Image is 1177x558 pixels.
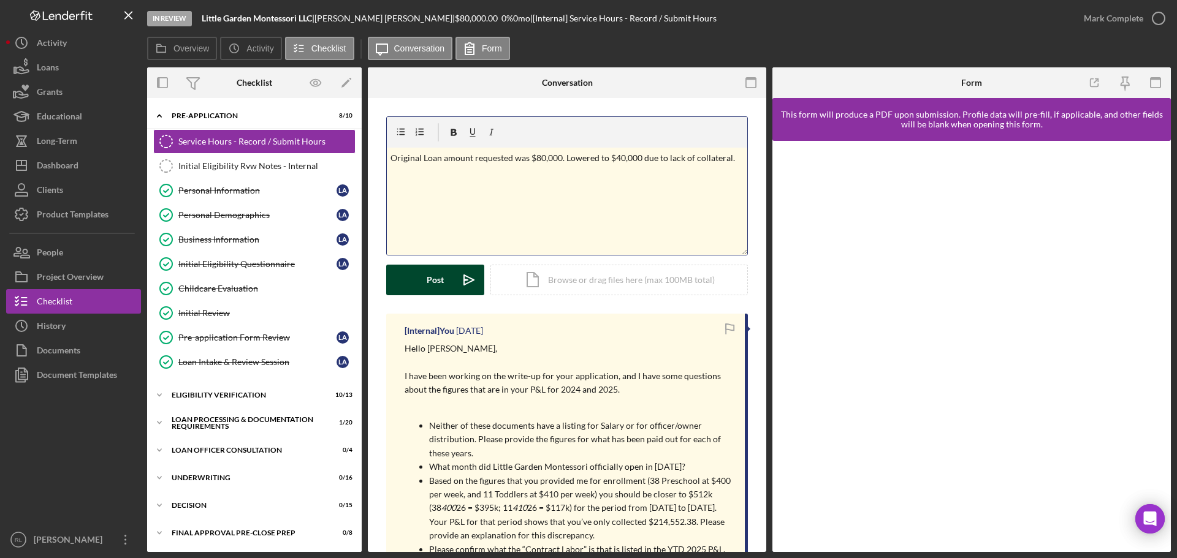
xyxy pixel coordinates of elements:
[513,13,530,23] div: 0 mo
[6,363,141,387] button: Document Templates
[153,154,356,178] a: Initial Eligibility Rvw Notes - Internal
[314,13,455,23] div: [PERSON_NAME] [PERSON_NAME] |
[330,112,352,119] div: 8 / 10
[172,447,322,454] div: Loan Officer Consultation
[178,308,355,318] div: Initial Review
[178,210,337,220] div: Personal Demographics
[1084,6,1143,31] div: Mark Complete
[337,184,349,197] div: L A
[153,350,356,374] a: Loan Intake & Review SessionLA
[178,357,337,367] div: Loan Intake & Review Session
[311,43,346,53] label: Checklist
[330,474,352,481] div: 0 / 16
[246,43,273,53] label: Activity
[1135,504,1165,533] div: Open Intercom Messenger
[178,284,355,293] div: Childcare Evaluation
[330,502,352,509] div: 0 / 15
[456,326,483,336] time: 2025-08-05 20:55
[386,265,484,295] button: Post
[172,502,322,509] div: Decision
[153,203,356,227] a: Personal DemographicsLA
[31,527,110,555] div: [PERSON_NAME]
[785,153,1160,540] iframe: Lenderfit form
[153,252,356,276] a: Initial Eligibility QuestionnaireLA
[530,13,717,23] div: | [Internal] Service Hours - Record / Submit Hours
[153,325,356,350] a: Pre-application Form ReviewLA
[1072,6,1171,31] button: Mark Complete
[178,161,355,171] div: Initial Eligibility Rvw Notes - Internal
[542,78,593,88] div: Conversation
[427,265,444,295] div: Post
[153,301,356,325] a: Initial Review
[37,363,117,390] div: Document Templates
[455,13,501,23] div: $80,000.00
[429,543,733,556] p: Please confirm what the “Contract Labor” is that is listed in the YTD 2025 P&L.
[429,460,733,473] p: What month did Little Garden Montessori officially open in [DATE]?
[779,110,1165,129] div: This form will produce a PDF upon submission. Profile data will pre-fill, if applicable, and othe...
[455,37,510,60] button: Form
[429,474,733,543] p: Based on the figures that you provided me for enrollment (38 Preschool at $400 per week, and 11 T...
[285,37,354,60] button: Checklist
[153,178,356,203] a: Personal InformationLA
[512,502,527,513] em: 410
[202,13,314,23] div: |
[405,342,733,355] p: Hello [PERSON_NAME],
[153,276,356,301] a: Childcare Evaluation
[330,419,352,426] div: 1 / 20
[337,356,349,368] div: L A
[172,474,322,481] div: Underwriting
[330,447,352,454] div: 0 / 4
[394,43,445,53] label: Conversation
[220,37,281,60] button: Activity
[405,369,733,397] p: I have been working on the write-up for your application, and I have some questions about the fig...
[368,37,453,60] button: Conversation
[178,235,337,244] div: Business Information
[405,326,454,336] div: [Internal] You
[337,331,349,344] div: L A
[153,227,356,252] a: Business InformationLA
[202,13,312,23] b: Little Garden Montessori LLC
[172,416,322,430] div: Loan Processing & Documentation Requirements
[178,137,355,146] div: Service Hours - Record / Submit Hours
[15,537,23,543] text: RL
[153,129,356,154] a: Service Hours - Record / Submit Hours
[172,529,322,537] div: Final Approval Pre-Close Prep
[429,419,733,460] p: Neither of these documents have a listing for Salary or for officer/owner distribution. Please pr...
[330,391,352,399] div: 10 / 13
[501,13,513,23] div: 0 %
[337,233,349,246] div: L A
[147,11,192,26] div: In Review
[178,259,337,269] div: Initial Eligibility Questionnaire
[178,333,337,342] div: Pre-application Form Review
[482,43,502,53] label: Form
